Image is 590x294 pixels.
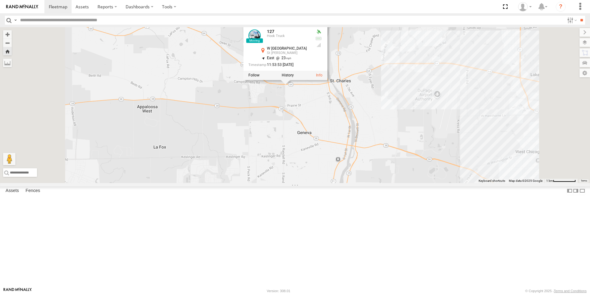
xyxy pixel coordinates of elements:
div: Valid GPS Fix [315,30,322,35]
a: Visit our Website [3,288,32,294]
span: East [267,56,274,60]
a: 127 [267,29,274,34]
label: Realtime tracking of Asset [248,73,260,78]
label: Search Query [13,16,18,25]
div: Version: 308.01 [267,289,290,293]
label: Fences [23,186,43,195]
button: Zoom out [3,39,12,47]
i: ? [556,2,566,12]
label: Measure [3,59,12,67]
div: Date/time of location update [248,63,310,67]
span: 23 [274,56,291,60]
button: Keyboard shortcuts [479,179,505,183]
button: Zoom Home [3,47,12,55]
a: View Asset Details [316,73,322,78]
div: St [PERSON_NAME] [267,51,310,55]
label: Search Filter Options [565,16,578,25]
div: No voltage information received from this device. [315,36,322,41]
button: Zoom in [3,30,12,39]
label: View Asset History [282,73,294,78]
div: GSM Signal = 4 [315,43,322,48]
button: Map Scale: 1 km per 70 pixels [544,179,578,183]
label: Dock Summary Table to the Left [567,186,573,195]
label: Dock Summary Table to the Right [573,186,579,195]
div: W [GEOGRAPHIC_DATA] [267,47,310,51]
div: © Copyright 2025 - [525,289,587,293]
label: Assets [2,186,22,195]
span: 1 km [546,179,553,182]
label: Hide Summary Table [579,186,585,195]
div: Ed Pruneda [516,2,534,11]
div: Hook Truck [267,34,310,38]
img: rand-logo.svg [6,5,38,9]
button: Drag Pegman onto the map to open Street View [3,153,15,165]
span: Map data ©2025 Google [509,179,542,182]
a: Terms (opens in new tab) [581,180,587,182]
a: View Asset Details [248,30,261,42]
a: Terms and Conditions [554,289,587,293]
label: Map Settings [580,69,590,77]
